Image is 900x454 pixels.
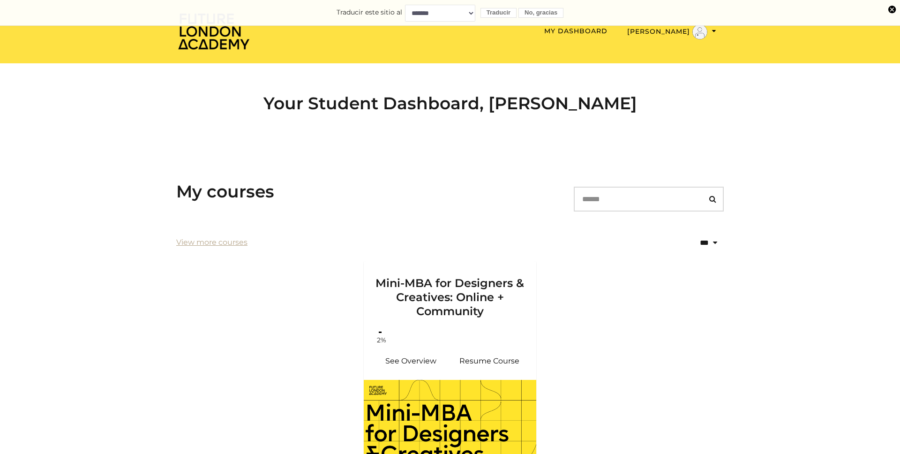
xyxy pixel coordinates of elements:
span: 2% [370,335,393,345]
a: Mini-MBA for Designers & Creatives: Online + Community: See Overview [371,350,450,372]
h3: My courses [176,182,274,202]
select: status [669,232,724,254]
button: Traducir [480,8,517,18]
button: No, gracias [518,8,563,18]
a: View more courses [176,237,247,248]
a: My Dashboard [544,27,607,35]
img: Home Page [176,12,251,50]
a: Mini-MBA for Designers & Creatives: Online + Community: Resume Course [450,350,529,372]
h3: Mini-MBA for Designers & Creatives: Online + Community [375,261,525,318]
a: Mini-MBA for Designers & Creatives: Online + Community [364,261,536,330]
form: Traducir este sitio al [9,4,891,21]
h2: Your Student Dashboard, [PERSON_NAME] [176,93,724,113]
button: Toggle menu [624,24,719,40]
